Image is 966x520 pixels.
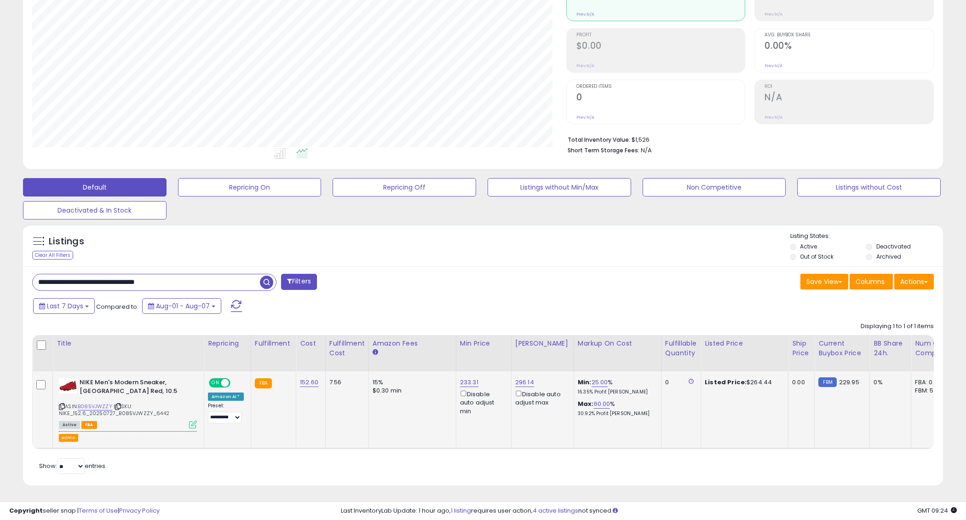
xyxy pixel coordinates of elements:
div: Disable auto adjust max [515,389,567,407]
p: 16.35% Profit [PERSON_NAME] [578,389,654,395]
li: $1,526 [568,133,927,144]
div: [PERSON_NAME] [515,339,570,348]
div: Current Buybox Price [818,339,866,358]
div: % [578,378,654,395]
button: Deactivated & In Stock [23,201,167,220]
span: Aug-01 - Aug-07 [156,301,210,311]
h2: 0 [576,92,745,104]
div: Amazon AI * [208,393,244,401]
button: Save View [800,274,848,289]
button: Aug-01 - Aug-07 [142,298,221,314]
div: Preset: [208,403,244,423]
a: 152.60 [300,378,318,387]
div: 0.00 [792,378,807,387]
a: Privacy Policy [119,506,160,515]
div: FBM: 5 [915,387,945,395]
div: Num of Comp. [915,339,949,358]
span: Profit [576,33,745,38]
div: FBA: 0 [915,378,945,387]
div: % [578,400,654,417]
a: B085VJWZZY [78,403,112,410]
a: 60.00 [594,399,610,409]
div: Min Price [460,339,507,348]
b: Short Term Storage Fees: [568,146,639,154]
label: Out of Stock [800,253,834,260]
img: 41ZvWxrTUzL._SL40_.jpg [59,378,77,393]
a: 1 listing [451,506,471,515]
b: Max: [578,399,594,408]
div: 15% [373,378,449,387]
b: Listed Price: [705,378,747,387]
small: Prev: N/A [576,115,594,120]
button: Non Competitive [643,178,786,196]
strong: Copyright [9,506,43,515]
div: BB Share 24h. [874,339,907,358]
div: $264.44 [705,378,781,387]
h2: 0.00% [765,40,933,53]
small: Prev: N/A [576,12,594,17]
div: Cost [300,339,322,348]
span: | SKU: NIKE_152.6_20250727_B085VJWZZY_6442 [59,403,169,416]
div: ASIN: [59,378,197,428]
th: The percentage added to the cost of goods (COGS) that forms the calculator for Min & Max prices. [574,335,661,371]
div: 7.56 [329,378,362,387]
div: 0% [874,378,904,387]
div: Last InventoryLab Update: 1 hour ago, requires user action, not synced. [341,507,957,515]
small: Amazon Fees. [373,348,378,357]
div: Fulfillment [255,339,292,348]
b: Min: [578,378,592,387]
button: Default [23,178,167,196]
p: Listing States: [790,232,943,241]
div: Repricing [208,339,247,348]
span: Show: entries [39,462,105,470]
span: Last 7 Days [47,301,83,311]
small: FBM [818,377,836,387]
span: 229.95 [839,378,859,387]
small: Prev: N/A [765,115,782,120]
button: Repricing On [178,178,322,196]
span: ROI [765,84,933,89]
div: Clear All Filters [32,251,73,260]
a: 233.31 [460,378,478,387]
div: $0.30 min [373,387,449,395]
span: Compared to: [96,302,138,311]
a: 25.00 [592,378,608,387]
a: 4 active listings [533,506,578,515]
div: Displaying 1 to 1 of 1 items [861,322,934,331]
div: Fulfillable Quantity [665,339,697,358]
button: Filters [281,274,317,290]
label: Active [800,243,817,250]
span: 2025-08-15 09:24 GMT [917,506,957,515]
b: NIKE Men's Modern Sneaker, [GEOGRAPHIC_DATA] Red, 10.5 [80,378,191,398]
span: ON [210,379,221,387]
button: Actions [894,274,934,289]
button: Columns [850,274,893,289]
div: seller snap | | [9,507,160,515]
div: Ship Price [792,339,811,358]
div: 0 [665,378,694,387]
p: 30.92% Profit [PERSON_NAME] [578,410,654,417]
span: OFF [229,379,244,387]
small: Prev: N/A [576,63,594,69]
a: 296.14 [515,378,534,387]
button: Last 7 Days [33,298,95,314]
label: Deactivated [876,243,911,250]
div: Title [57,339,200,348]
div: Fulfillment Cost [329,339,365,358]
span: FBA [81,421,97,429]
div: Amazon Fees [373,339,452,348]
h2: $0.00 [576,40,745,53]
small: Prev: N/A [765,63,782,69]
h2: N/A [765,92,933,104]
span: Ordered Items [576,84,745,89]
button: Listings without Cost [797,178,941,196]
small: Prev: N/A [765,12,782,17]
button: Listings without Min/Max [488,178,631,196]
button: admin [59,434,78,442]
span: Columns [856,277,885,286]
div: Listed Price [705,339,784,348]
div: Disable auto adjust min [460,389,504,416]
span: All listings currently available for purchase on Amazon [59,421,80,429]
span: Avg. Buybox Share [765,33,933,38]
span: N/A [641,146,652,155]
